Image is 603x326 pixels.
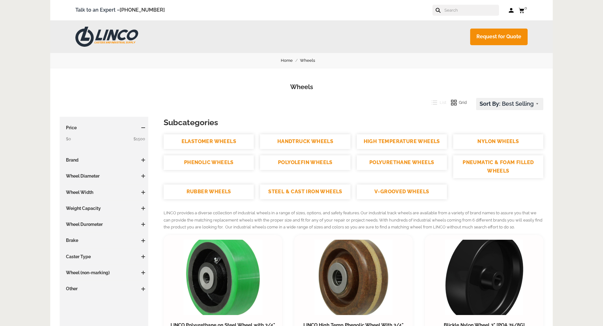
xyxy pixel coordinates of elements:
span: 0 [524,6,527,10]
span: $1500 [133,136,145,142]
a: PNEUMATIC & FOAM FILLED WHEELS [453,155,543,178]
h3: Caster Type [63,254,145,260]
h3: Other [63,286,145,292]
button: List [427,98,446,107]
a: Home [281,57,300,64]
a: RUBBER WHEELS [164,184,254,199]
h3: Weight Capacity [63,205,145,211]
a: PHENOLIC WHEELS [164,155,254,170]
h3: Price [63,125,145,131]
a: Wheels [300,57,322,64]
h1: Wheels [60,83,543,92]
a: NYLON WHEELS [453,134,543,149]
a: POLYURETHANE WHEELS [357,155,447,170]
span: Talk to an Expert – [75,6,165,14]
h3: Wheel Width [63,189,145,195]
img: LINCO CASTERS & INDUSTRIAL SUPPLY [75,27,138,47]
h3: Brand [63,157,145,163]
a: ELASTOMER WHEELS [164,134,254,149]
a: Request for Quote [470,29,528,45]
h3: Wheel Diameter [63,173,145,179]
a: POLYOLEFIN WHEELS [260,155,350,170]
h3: Brake [63,237,145,243]
button: Grid [446,98,467,107]
input: Search [444,5,499,16]
p: LINCO provides a diverse collection of industrial wheels in a range of sizes, options, and safety... [164,210,543,231]
h3: Wheel Durometer [63,221,145,227]
a: STEEL & CAST IRON WHEELS [260,184,350,199]
h3: Subcategories [164,117,543,128]
span: $0 [66,136,71,141]
a: Log in [508,7,514,13]
h3: Wheel (non-marking) [63,270,145,276]
a: 0 [519,6,528,14]
a: HIGH TEMPERATURE WHEELS [357,134,447,149]
a: HANDTRUCK WHEELS [260,134,350,149]
a: V-GROOVED WHEELS [357,184,447,199]
a: [PHONE_NUMBER] [120,7,165,13]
